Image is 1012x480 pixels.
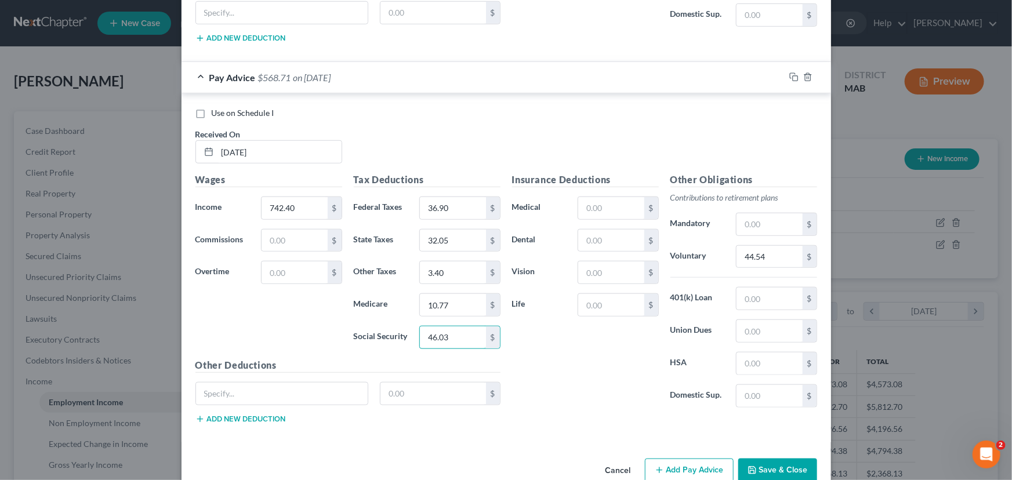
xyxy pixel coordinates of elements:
[420,197,485,219] input: 0.00
[209,72,256,83] span: Pay Advice
[190,261,256,284] label: Overtime
[196,2,368,24] input: Specify...
[195,358,500,373] h5: Other Deductions
[737,352,802,374] input: 0.00
[803,288,817,310] div: $
[195,414,286,424] button: Add new deduction
[737,4,802,26] input: 0.00
[380,383,486,405] input: 0.00
[737,213,802,235] input: 0.00
[196,383,368,405] input: Specify...
[328,261,342,283] div: $
[665,213,731,236] label: Mandatory
[803,320,817,342] div: $
[348,293,414,317] label: Medicare
[665,245,731,268] label: Voluntary
[262,230,327,252] input: 0.00
[506,229,572,252] label: Dental
[258,72,291,83] span: $568.71
[665,352,731,375] label: HSA
[644,197,658,219] div: $
[262,261,327,283] input: 0.00
[420,230,485,252] input: 0.00
[803,213,817,235] div: $
[803,4,817,26] div: $
[737,320,802,342] input: 0.00
[578,197,644,219] input: 0.00
[486,2,500,24] div: $
[380,2,486,24] input: 0.00
[578,294,644,316] input: 0.00
[420,294,485,316] input: 0.00
[644,294,658,316] div: $
[506,293,572,317] label: Life
[486,261,500,283] div: $
[803,246,817,268] div: $
[578,261,644,283] input: 0.00
[486,383,500,405] div: $
[644,230,658,252] div: $
[354,173,500,187] h5: Tax Deductions
[195,173,342,187] h5: Wages
[506,197,572,220] label: Medical
[217,141,342,163] input: MM/DD/YYYY
[644,261,658,283] div: $
[348,229,414,252] label: State Taxes
[996,441,1006,450] span: 2
[737,385,802,407] input: 0.00
[670,192,817,203] p: Contributions to retirement plans
[262,197,327,219] input: 0.00
[195,34,286,43] button: Add new deduction
[803,385,817,407] div: $
[348,197,414,220] label: Federal Taxes
[486,294,500,316] div: $
[665,384,731,408] label: Domestic Sup.
[348,261,414,284] label: Other Taxes
[665,319,731,343] label: Union Dues
[212,108,274,118] span: Use on Schedule I
[348,326,414,349] label: Social Security
[512,173,659,187] h5: Insurance Deductions
[293,72,331,83] span: on [DATE]
[328,230,342,252] div: $
[737,288,802,310] input: 0.00
[506,261,572,284] label: Vision
[737,246,802,268] input: 0.00
[665,3,731,27] label: Domestic Sup.
[486,326,500,348] div: $
[665,287,731,310] label: 401(k) Loan
[195,202,222,212] span: Income
[486,230,500,252] div: $
[420,326,485,348] input: 0.00
[328,197,342,219] div: $
[973,441,1000,468] iframe: Intercom live chat
[420,261,485,283] input: 0.00
[486,197,500,219] div: $
[190,229,256,252] label: Commissions
[195,129,241,139] span: Received On
[803,352,817,374] div: $
[670,173,817,187] h5: Other Obligations
[578,230,644,252] input: 0.00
